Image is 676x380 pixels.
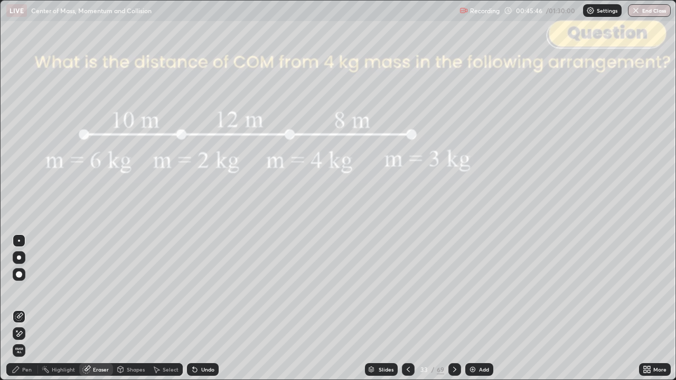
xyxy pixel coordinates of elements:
div: Shapes [127,367,145,372]
div: Undo [201,367,214,372]
div: Eraser [93,367,109,372]
div: Slides [379,367,393,372]
button: End Class [628,4,671,17]
div: 33 [419,366,429,373]
img: class-settings-icons [586,6,595,15]
span: Erase all [13,347,25,354]
div: Select [163,367,179,372]
div: Highlight [52,367,75,372]
div: 69 [437,365,444,374]
img: end-class-cross [632,6,640,15]
p: Center of Mass, Momentum and Collision [31,6,152,15]
div: / [431,366,435,373]
p: LIVE [10,6,24,15]
div: Pen [22,367,32,372]
p: Recording [470,7,500,15]
div: Add [479,367,489,372]
img: recording.375f2c34.svg [459,6,468,15]
p: Settings [597,8,617,13]
div: More [653,367,666,372]
img: add-slide-button [468,365,477,374]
